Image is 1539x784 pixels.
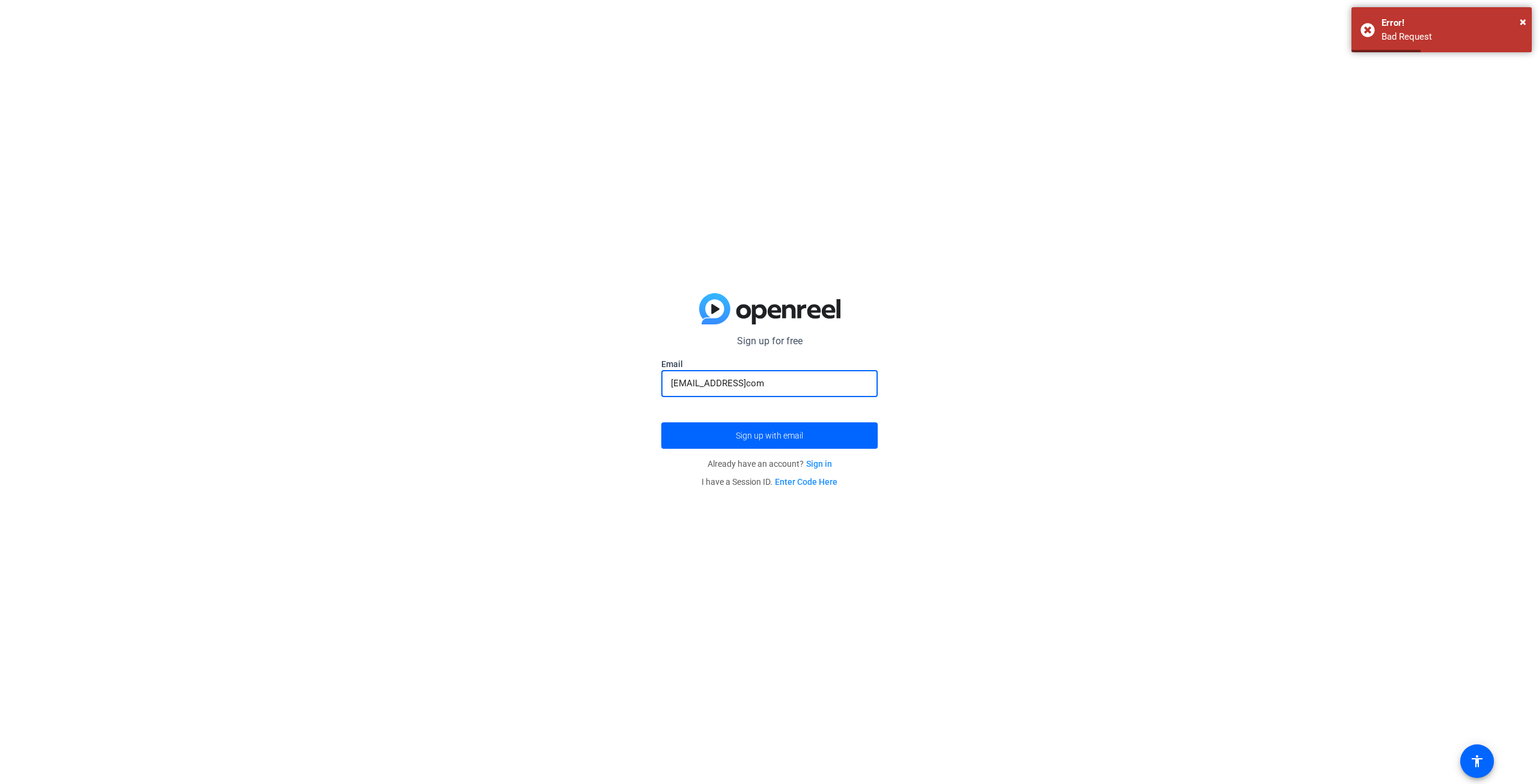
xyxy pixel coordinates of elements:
[1381,16,1523,30] div: Error!
[1381,30,1523,44] div: Bad Request
[708,459,832,469] span: Already have an account?
[775,477,837,487] a: Enter Code Here
[806,459,832,469] a: Sign in
[671,376,868,390] input: Enter Email Address
[661,334,878,348] p: Sign up for free
[661,358,878,370] label: Email
[1470,754,1484,768] mat-icon: accessibility
[699,293,840,324] img: blue-gradient.svg
[1520,13,1526,31] button: Close
[702,477,837,487] span: I have a Session ID.
[661,422,878,449] button: Sign up with email
[1520,14,1526,29] span: ×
